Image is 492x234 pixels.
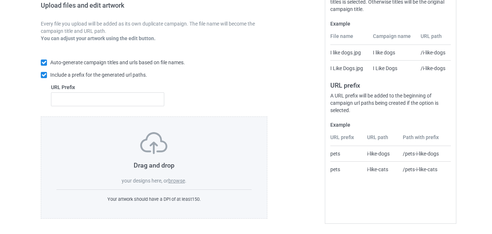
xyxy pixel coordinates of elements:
[330,134,363,146] th: URL prefix
[41,35,156,41] b: You can adjust your artwork using the edit button.
[369,45,417,60] td: I like dogs
[330,121,451,128] label: Example
[41,1,177,15] h2: Upload files and edit artwork
[363,146,399,161] td: i-like-dogs
[168,178,185,184] label: browse
[56,161,252,169] h3: Drag and drop
[417,60,451,76] td: /i-like-dogs
[51,84,164,91] label: URL Prefix
[399,134,451,146] th: Path with prefix
[330,32,369,45] th: File name
[50,60,185,65] span: Auto-generate campaign titles and urls based on file names.
[50,72,147,78] span: Include a prefix for the generated url paths.
[41,20,267,35] p: Every file you upload will be added as its own duplicate campaign. The file name will become the ...
[330,20,451,27] label: Example
[140,132,168,154] img: svg+xml;base64,PD94bWwgdmVyc2lvbj0iMS4wIiBlbmNvZGluZz0iVVRGLTgiPz4KPHN2ZyB3aWR0aD0iNzVweCIgaGVpZ2...
[330,60,369,76] td: I Like Dogs.jpg
[417,45,451,60] td: /i-like-dogs
[369,60,417,76] td: I Like Dogs
[122,178,168,184] span: your designs here, or
[185,178,186,184] span: .
[330,161,363,177] td: pets
[363,161,399,177] td: i-like-cats
[363,134,399,146] th: URL path
[330,45,369,60] td: I like dogs.jpg
[330,92,451,114] div: A URL prefix will be added to the beginning of campaign url paths being created if the option is ...
[330,146,363,161] td: pets
[399,146,451,161] td: /pets-i-like-dogs
[107,196,201,202] span: Your artwork should have a DPI of at least 150 .
[330,81,451,89] h3: URL prefix
[369,32,417,45] th: Campaign name
[417,32,451,45] th: URL path
[399,161,451,177] td: /pets-i-like-cats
